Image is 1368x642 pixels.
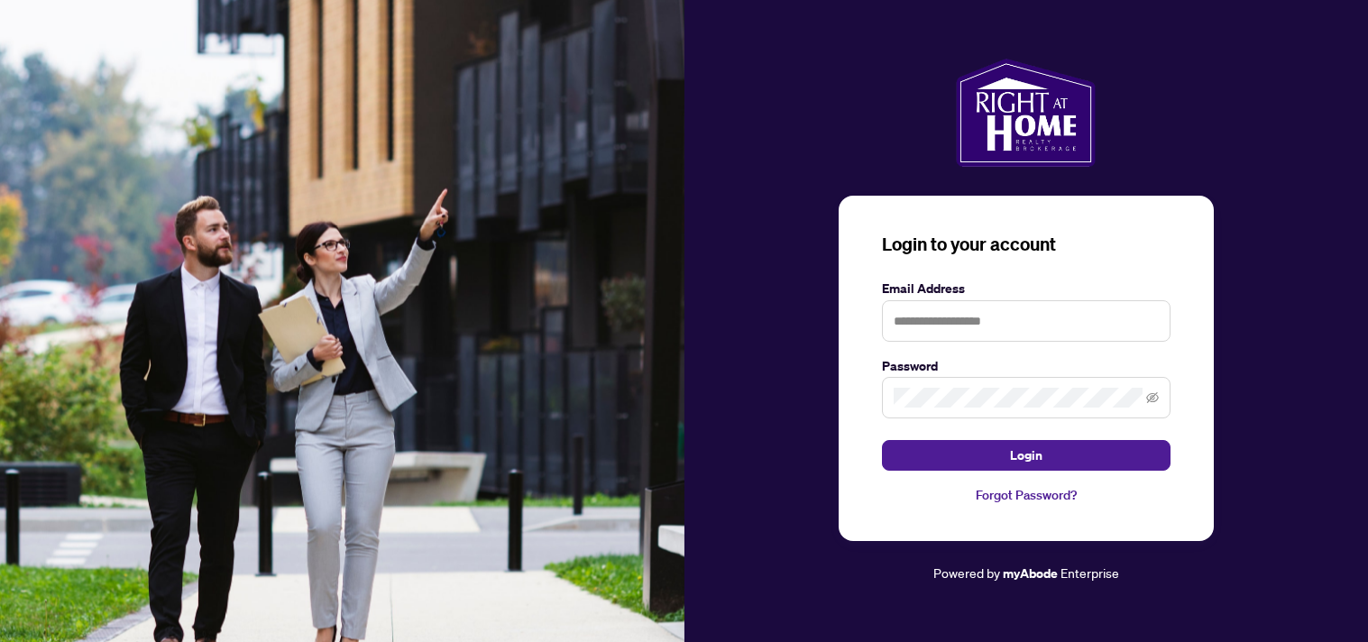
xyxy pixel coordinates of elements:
a: Forgot Password? [882,485,1171,505]
span: Login [1010,441,1042,470]
span: Enterprise [1060,564,1119,581]
label: Password [882,356,1171,376]
h3: Login to your account [882,232,1171,257]
img: ma-logo [956,59,1096,167]
span: eye-invisible [1146,391,1159,404]
span: Powered by [933,564,1000,581]
button: Login [882,440,1171,471]
a: myAbode [1003,564,1058,583]
label: Email Address [882,279,1171,298]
